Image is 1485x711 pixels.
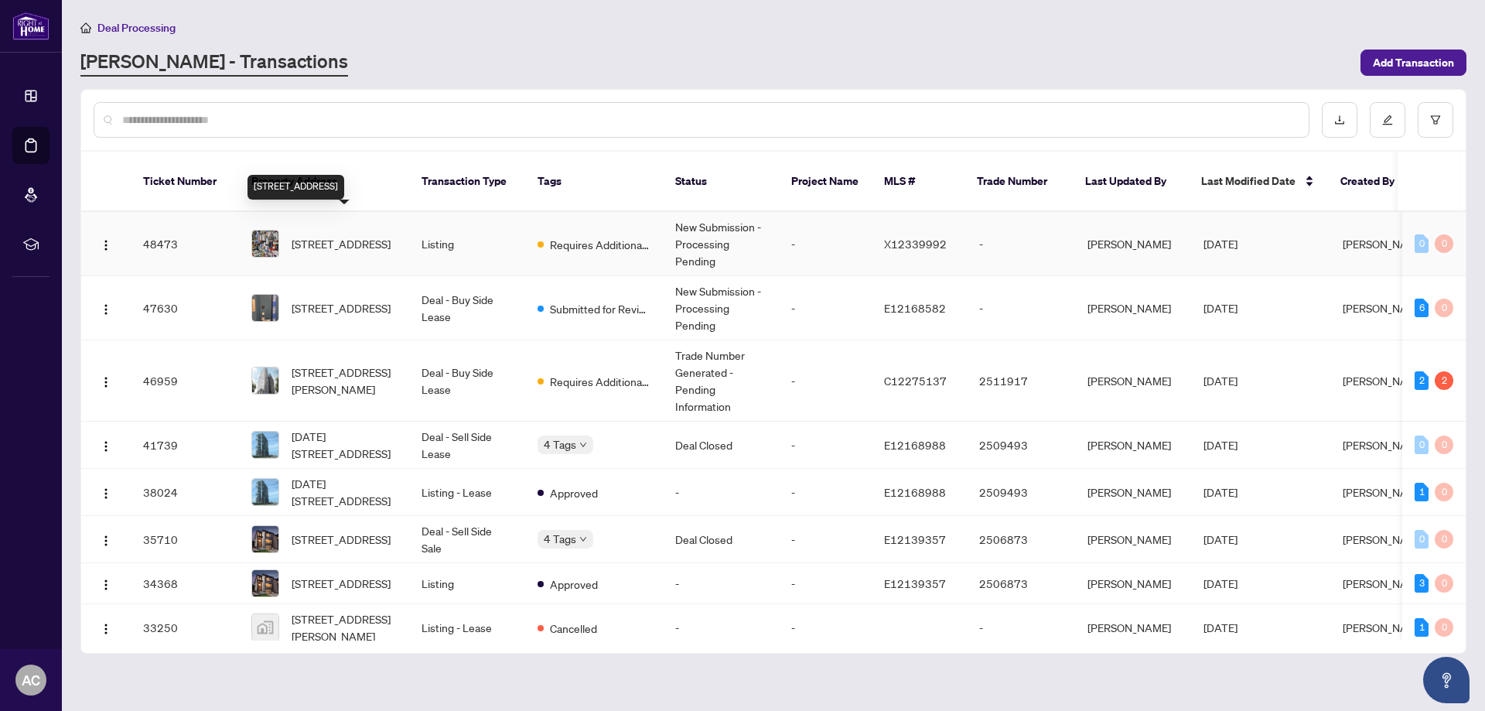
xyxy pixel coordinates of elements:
img: Logo [100,239,112,251]
div: 1 [1415,483,1429,501]
button: filter [1418,102,1453,138]
img: thumbnail-img [252,231,278,257]
td: - [779,422,872,469]
span: download [1334,115,1345,125]
td: 38024 [131,469,239,516]
td: 2509493 [967,469,1075,516]
td: 48473 [131,212,239,276]
td: 46959 [131,340,239,422]
div: 0 [1435,574,1453,593]
button: Logo [94,571,118,596]
img: thumbnail-img [252,479,278,505]
td: Listing [409,212,525,276]
span: E12168988 [884,485,946,499]
span: [DATE][STREET_ADDRESS] [292,475,397,509]
div: 0 [1435,436,1453,454]
span: [PERSON_NAME] [1343,237,1426,251]
span: [DATE] [1203,576,1237,590]
td: 2511917 [967,340,1075,422]
td: 47630 [131,276,239,340]
span: [DATE] [1203,438,1237,452]
button: Open asap [1423,657,1470,703]
th: Ticket Number [131,152,239,212]
th: Last Modified Date [1189,152,1328,212]
button: Logo [94,527,118,552]
span: [PERSON_NAME] [1343,620,1426,634]
td: [PERSON_NAME] [1075,340,1191,422]
span: Add Transaction [1373,50,1454,75]
td: Deal Closed [663,422,779,469]
span: [PERSON_NAME] [1343,532,1426,546]
span: [DATE] [1203,237,1237,251]
img: Logo [100,487,112,500]
span: [PERSON_NAME] [1343,576,1426,590]
td: - [779,469,872,516]
th: Tags [525,152,663,212]
td: - [779,563,872,604]
button: Add Transaction [1360,50,1466,76]
td: - [663,469,779,516]
span: E12139357 [884,532,946,546]
td: [PERSON_NAME] [1075,469,1191,516]
a: [PERSON_NAME] - Transactions [80,49,348,77]
span: [DATE] [1203,485,1237,499]
td: Deal - Sell Side Sale [409,516,525,563]
td: - [779,340,872,422]
td: [PERSON_NAME] [1075,516,1191,563]
button: Logo [94,231,118,256]
span: filter [1430,115,1441,125]
div: 1 [1415,618,1429,637]
button: download [1322,102,1357,138]
div: 0 [1435,530,1453,549]
button: Logo [94,368,118,393]
button: Logo [94,615,118,640]
span: 4 Tags [544,436,576,453]
div: 0 [1415,530,1429,549]
div: 0 [1415,436,1429,454]
th: Last Updated By [1073,152,1189,212]
span: E12168582 [884,301,946,315]
span: C12275137 [884,374,947,388]
span: Last Modified Date [1201,173,1296,190]
td: New Submission - Processing Pending [663,212,779,276]
span: [DATE] [1203,301,1237,315]
span: [DATE] [1203,620,1237,634]
div: 0 [1415,234,1429,253]
div: 0 [1435,618,1453,637]
img: Logo [100,535,112,547]
span: AC [22,669,40,691]
td: - [779,212,872,276]
td: [PERSON_NAME] [1075,276,1191,340]
button: Logo [94,480,118,504]
td: 35710 [131,516,239,563]
th: Created By [1328,152,1421,212]
td: Listing - Lease [409,469,525,516]
td: Deal - Sell Side Lease [409,422,525,469]
div: 6 [1415,299,1429,317]
td: 34368 [131,563,239,604]
td: - [663,604,779,651]
span: Deal Processing [97,21,176,35]
td: 2506873 [967,516,1075,563]
span: Cancelled [550,620,597,637]
th: Status [663,152,779,212]
span: edit [1382,115,1393,125]
span: [PERSON_NAME] [1343,485,1426,499]
td: New Submission - Processing Pending [663,276,779,340]
div: 0 [1435,234,1453,253]
img: thumbnail-img [252,526,278,552]
td: Deal Closed [663,516,779,563]
span: [STREET_ADDRESS] [292,235,391,252]
td: - [967,276,1075,340]
td: [PERSON_NAME] [1075,212,1191,276]
span: Requires Additional Docs [550,373,650,390]
img: logo [12,12,49,40]
div: 0 [1435,299,1453,317]
th: Transaction Type [409,152,525,212]
span: [STREET_ADDRESS][PERSON_NAME] [292,364,397,398]
td: Listing [409,563,525,604]
th: Trade Number [964,152,1073,212]
th: Project Name [779,152,872,212]
img: Logo [100,303,112,316]
th: MLS # [872,152,964,212]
